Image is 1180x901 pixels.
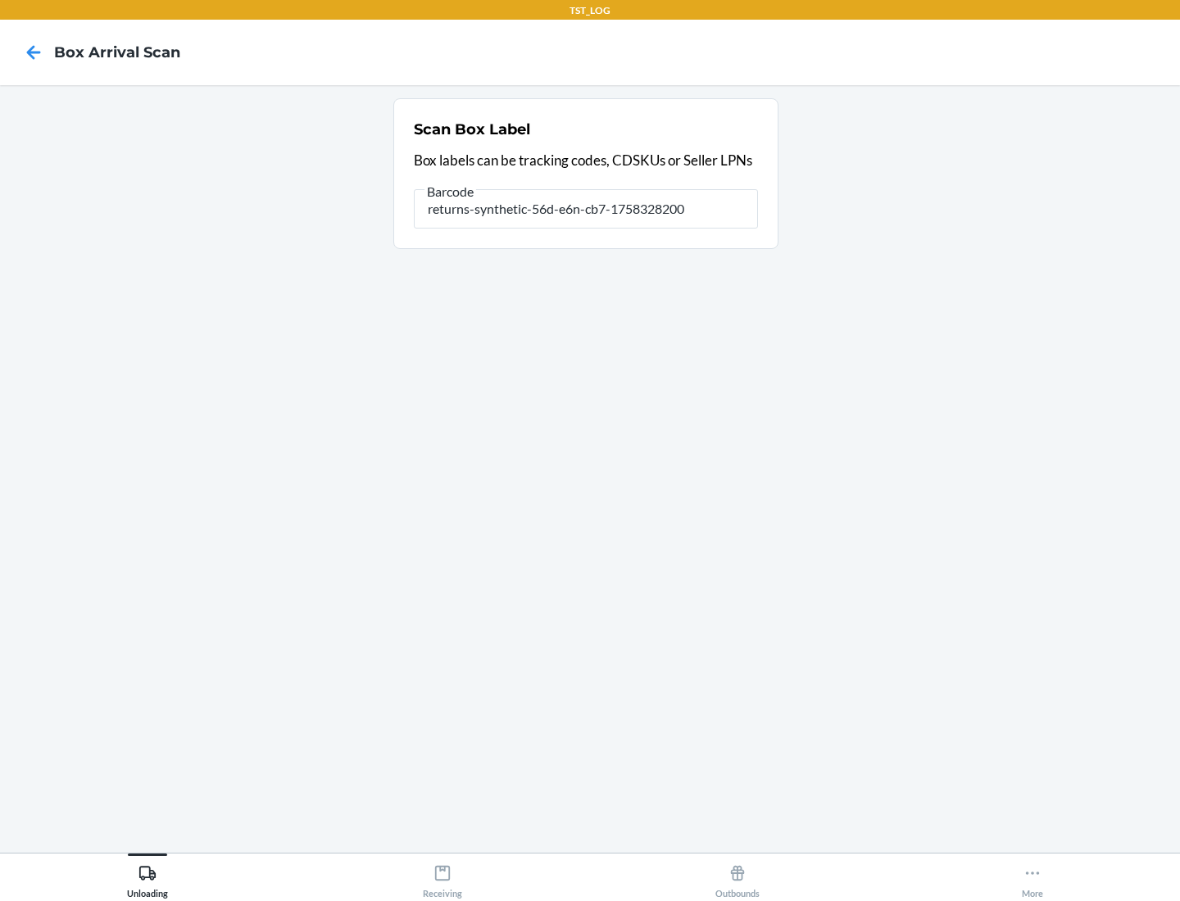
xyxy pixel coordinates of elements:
p: TST_LOG [570,3,610,18]
div: Receiving [423,858,462,899]
div: Unloading [127,858,168,899]
h2: Scan Box Label [414,119,530,140]
input: Barcode [414,189,758,229]
div: More [1022,858,1043,899]
button: Receiving [295,853,590,899]
div: Outbounds [715,858,760,899]
button: Outbounds [590,853,885,899]
p: Box labels can be tracking codes, CDSKUs or Seller LPNs [414,150,758,171]
h4: Box Arrival Scan [54,42,180,63]
button: More [885,853,1180,899]
span: Barcode [424,183,476,200]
